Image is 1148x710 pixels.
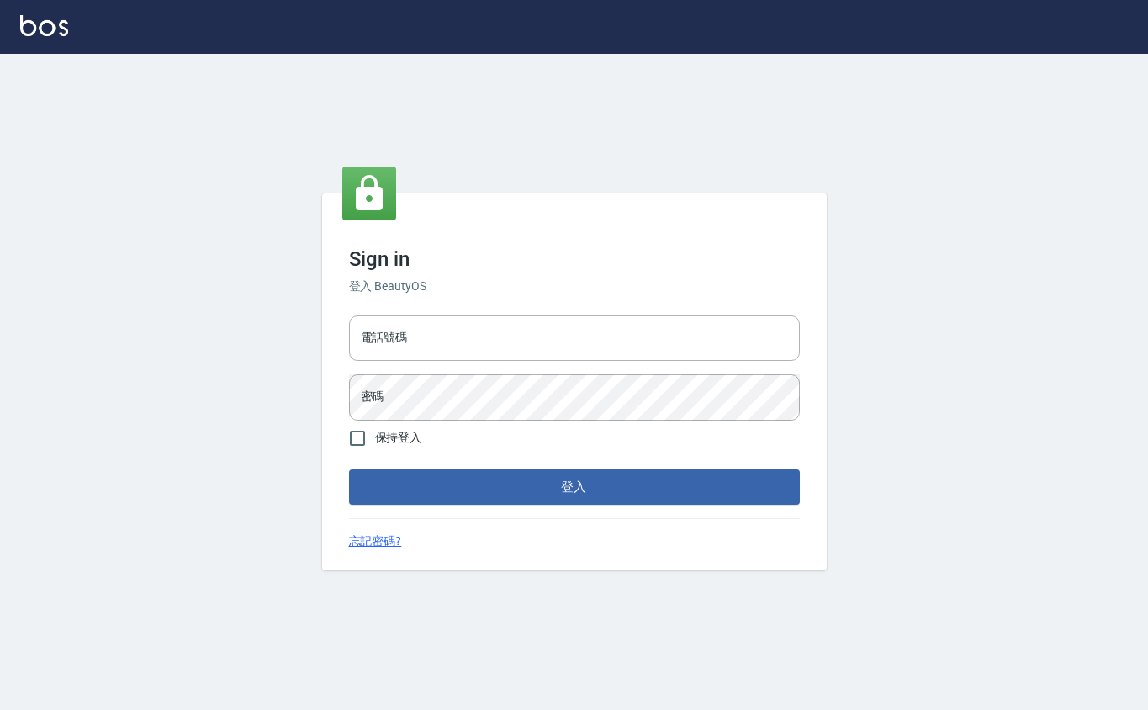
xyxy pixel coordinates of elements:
[349,469,800,505] button: 登入
[349,278,800,295] h6: 登入 BeautyOS
[349,247,800,271] h3: Sign in
[375,429,422,447] span: 保持登入
[349,532,402,550] a: 忘記密碼?
[20,15,68,36] img: Logo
